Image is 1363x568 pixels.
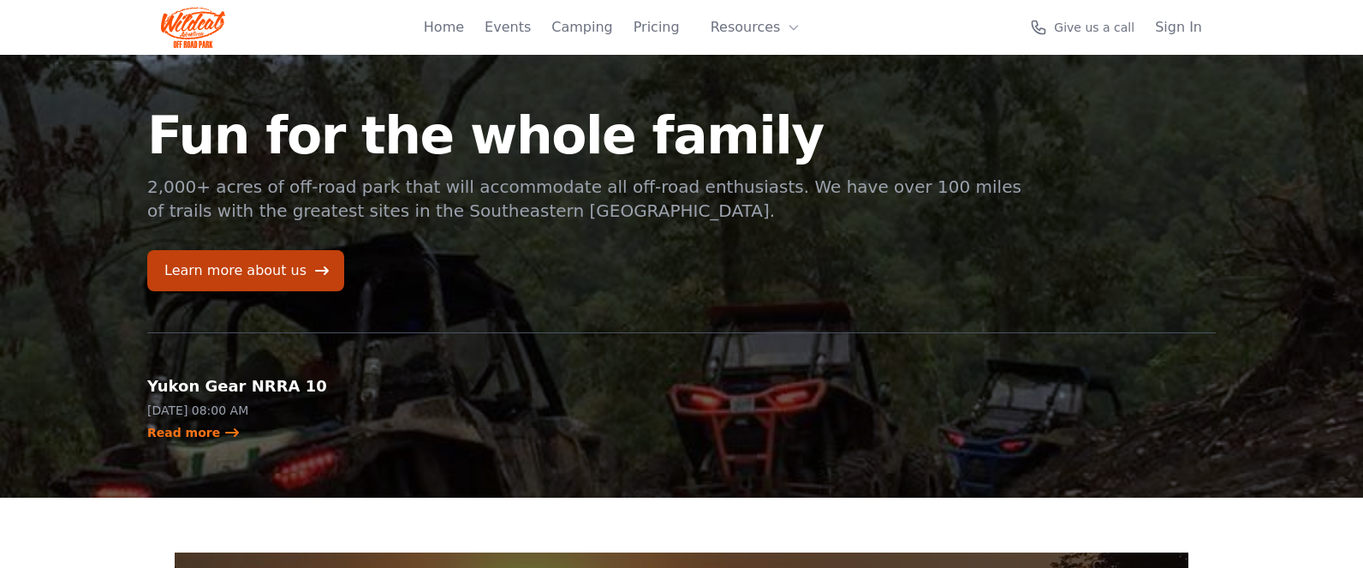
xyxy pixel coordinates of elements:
[147,374,394,398] h2: Yukon Gear NRRA 10
[424,17,464,38] a: Home
[634,17,680,38] a: Pricing
[147,175,1024,223] p: 2,000+ acres of off-road park that will accommodate all off-road enthusiasts. We have over 100 mi...
[485,17,531,38] a: Events
[1155,17,1202,38] a: Sign In
[161,7,225,48] img: Wildcat Logo
[551,17,612,38] a: Camping
[147,402,394,419] p: [DATE] 08:00 AM
[1030,19,1134,36] a: Give us a call
[1054,19,1134,36] span: Give us a call
[147,110,1024,161] h1: Fun for the whole family
[700,10,812,45] button: Resources
[147,250,344,291] a: Learn more about us
[147,424,241,441] a: Read more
